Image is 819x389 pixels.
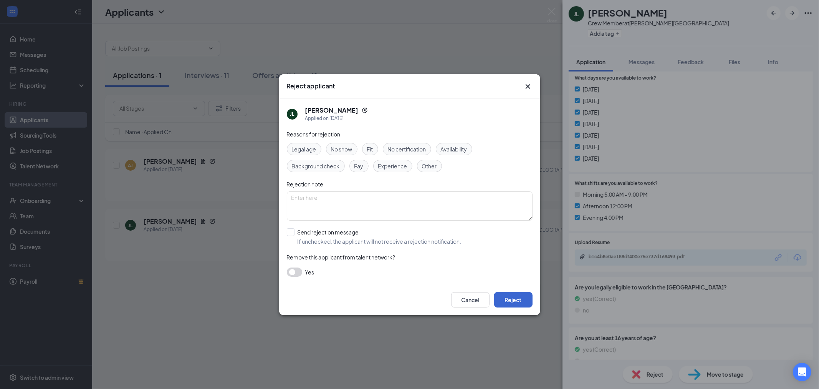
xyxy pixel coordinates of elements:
span: Remove this applicant from talent network? [287,254,395,261]
svg: Reapply [362,107,368,113]
button: Close [523,82,533,91]
span: Fit [367,145,373,153]
h3: Reject applicant [287,82,335,90]
div: Applied on [DATE] [305,115,368,122]
span: Reasons for rejection [287,131,341,138]
svg: Cross [523,82,533,91]
h5: [PERSON_NAME] [305,106,359,115]
span: Legal age [292,145,316,153]
span: Rejection note [287,181,324,188]
button: Cancel [451,292,490,308]
span: No show [331,145,352,153]
span: Yes [305,268,314,277]
span: Availability [441,145,467,153]
button: Reject [494,292,533,308]
div: JL [290,111,294,117]
span: Other [422,162,437,170]
span: No certification [388,145,426,153]
span: Experience [378,162,407,170]
span: Pay [354,162,364,170]
span: Background check [292,162,340,170]
div: Open Intercom Messenger [793,363,811,381]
